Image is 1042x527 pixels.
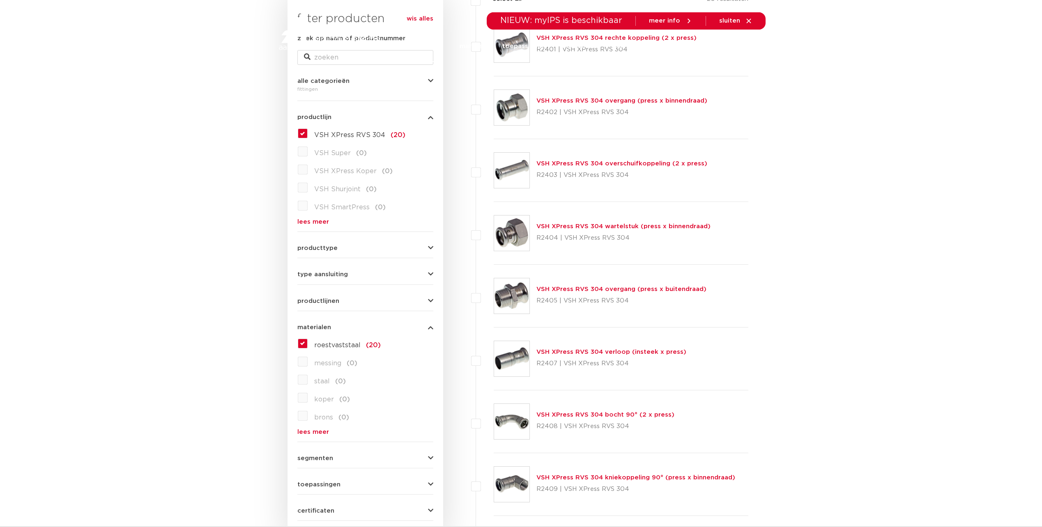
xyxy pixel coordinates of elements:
[536,106,707,119] p: R2402 | VSH XPress RVS 304
[314,168,377,174] span: VSH XPress Koper
[562,30,597,62] a: downloads
[366,186,377,192] span: (0)
[494,90,529,125] img: Thumbnail for VSH XPress RVS 304 overgang (press x binnendraad)
[314,378,330,385] span: staal
[536,483,735,496] p: R2409 | VSH XPress RVS 304
[502,30,545,62] a: toepassingen
[297,455,433,461] button: segmenten
[297,429,433,435] a: lees meer
[356,150,367,156] span: (0)
[297,508,334,514] span: certificaten
[297,508,433,514] button: certificaten
[536,349,686,355] a: VSH XPress RVS 304 verloop (insteek x press)
[536,98,707,104] a: VSH XPress RVS 304 overgang (press x binnendraad)
[297,114,433,120] button: productlijn
[494,278,529,314] img: Thumbnail for VSH XPress RVS 304 overgang (press x buitendraad)
[536,294,706,307] p: R2405 | VSH XPress RVS 304
[297,84,433,94] div: fittingen
[536,223,711,229] a: VSH XPress RVS 304 wartelstuk (press x binnendraad)
[382,168,393,174] span: (0)
[314,342,361,348] span: roestvaststaal
[297,245,338,251] span: producttype
[494,467,529,502] img: Thumbnail for VSH XPress RVS 304 kniekoppeling 90° (press x binnendraad)
[297,271,433,277] button: type aansluiting
[338,414,349,421] span: (0)
[500,16,622,25] span: NIEUW: myIPS is beschikbaar
[536,169,707,182] p: R2403 | VSH XPress RVS 304
[410,30,684,62] nav: Menu
[297,298,339,304] span: productlijnen
[297,78,350,84] span: alle categorieën
[649,17,692,25] a: meer info
[297,455,333,461] span: segmenten
[536,412,674,418] a: VSH XPress RVS 304 bocht 90° (2 x press)
[297,324,331,330] span: materialen
[339,396,350,403] span: (0)
[297,298,433,304] button: productlijnen
[314,360,341,367] span: messing
[649,18,680,24] span: meer info
[410,30,443,62] a: producten
[314,186,361,192] span: VSH Shurjoint
[297,481,433,488] button: toepassingen
[375,204,386,211] span: (0)
[494,153,529,188] img: Thumbnail for VSH XPress RVS 304 overschuifkoppeling (2 x press)
[536,357,686,370] p: R2407 | VSH XPress RVS 304
[297,219,433,225] a: lees meer
[366,342,381,348] span: (20)
[536,160,707,167] a: VSH XPress RVS 304 overschuifkoppeling (2 x press)
[297,245,433,251] button: producttype
[719,17,752,25] a: sluiten
[297,78,433,84] button: alle categorieën
[314,132,385,138] span: VSH XPress RVS 304
[314,204,370,211] span: VSH SmartPress
[391,132,405,138] span: (20)
[347,360,357,367] span: (0)
[460,30,486,62] a: markten
[656,30,684,62] a: over ons
[613,30,639,62] a: services
[297,481,340,488] span: toepassingen
[536,420,674,433] p: R2408 | VSH XPress RVS 304
[536,231,711,245] p: R2404 | VSH XPress RVS 304
[335,378,346,385] span: (0)
[297,324,433,330] button: materialen
[297,114,331,120] span: productlijn
[297,271,348,277] span: type aansluiting
[536,286,706,292] a: VSH XPress RVS 304 overgang (press x buitendraad)
[494,341,529,376] img: Thumbnail for VSH XPress RVS 304 verloop (insteek x press)
[494,404,529,439] img: Thumbnail for VSH XPress RVS 304 bocht 90° (2 x press)
[536,474,735,481] a: VSH XPress RVS 304 kniekoppeling 90° (press x binnendraad)
[719,18,740,24] span: sluiten
[314,396,334,403] span: koper
[314,414,333,421] span: brons
[314,150,351,156] span: VSH Super
[494,215,529,251] img: Thumbnail for VSH XPress RVS 304 wartelstuk (press x binnendraad)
